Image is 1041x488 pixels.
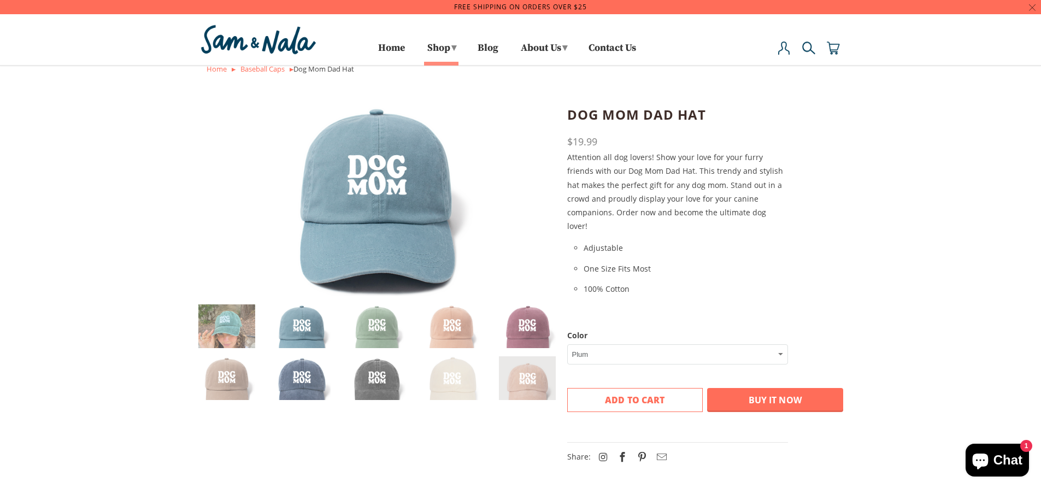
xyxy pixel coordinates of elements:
img: 4_13af03db-9285-45ad-a34a-9123813ee9f0_300x.png [198,356,256,414]
img: Dog Mom Dad Hat [281,105,473,296]
li: One Size Fits Most [584,262,788,275]
span: ▾ [451,42,456,54]
inbox-online-store-chat: Shopify online store chat [962,444,1032,479]
a: About Us▾ [517,38,570,62]
img: 2_729ac63b-da5c-4ec4-b104-593c8e6198d3_300x.png [424,304,481,362]
a: Contact Us [589,44,636,62]
label: Color [567,328,788,342]
a: Share this on Pinterest [632,450,649,463]
img: 7_fa19d61c-9e77-4c54-96e3-b7f06d2b3b68_300x.png [349,356,406,414]
span: ▾ [562,42,567,54]
a: Shop▾ [424,38,459,62]
p: Attention all dog lovers! Show your love for your furry friends with our Dog Mom Dad Hat. This tr... [567,150,788,233]
img: 8_fd44877f-a071-4fa6-84dd-6706356e491f_300x.png [424,356,481,414]
li: 100% Cotton [584,282,788,296]
h1: Dog Mom Dad Hat [567,105,788,125]
a: Baseball Caps [240,64,285,74]
a: Free Shipping on orders over $25 [454,2,587,11]
img: search-icon [802,42,815,55]
a: Home [378,44,405,62]
img: 5_08e53c89-e056-48a7-b57d-08991ae00213_300x.png [273,304,331,362]
img: or.png [232,68,236,72]
img: user-icon [778,42,791,55]
img: IMG_8844_300x.jpg [198,304,256,362]
span: Add to Cart [605,394,664,406]
img: 3_ec5110ed-4320-44d6-9f99-dd12f3c38310_300x.png [499,304,556,362]
a: Blog [478,44,498,62]
img: Sam & Nala [198,22,319,57]
a: My Account [778,42,791,66]
img: 1_22e16bab-bbc6-41bb-94e8-dd87c487e494_300x.png [349,304,406,362]
img: 9_81125bdf-c63f-4fde-8047-53beac94f35d_300x.png [499,356,556,414]
img: or.png [290,68,293,72]
img: cart-icon [827,42,840,55]
li: Adjustable [584,241,788,255]
a: Home [207,64,227,74]
button: Add to Cart [567,388,703,412]
div: Dog Mom Dad Hat [207,62,835,76]
a: Email this to a friend [651,450,669,463]
a: Sam & Nala on Instagram [593,450,610,463]
a: Dog Mom Dad Hat [198,105,556,296]
button: Buy it now [707,388,843,412]
span: Share: [567,451,669,462]
span: $19.99 [567,135,597,148]
img: 6_22a9bc69-0161-49da-a155-9a07a9b4351b_300x.png [273,356,331,414]
a: Share this on Facebook [612,450,630,463]
a: Search [802,42,815,66]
